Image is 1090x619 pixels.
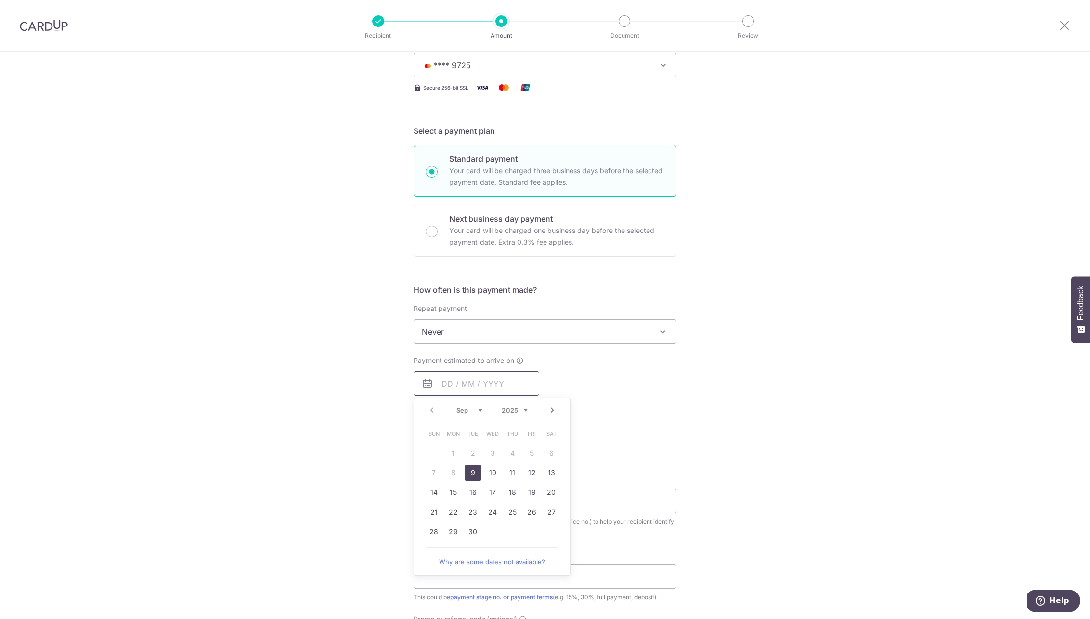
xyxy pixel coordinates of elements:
[414,319,676,344] span: Never
[485,485,500,500] a: 17
[426,552,558,571] a: Why are some dates not available?
[423,84,468,92] span: Secure 256-bit SSL
[544,465,559,481] a: 13
[342,31,415,41] p: Recipient
[426,485,441,500] a: 14
[414,284,676,296] h5: How often is this payment made?
[544,504,559,520] a: 27
[450,593,553,601] a: payment stage no. or payment terms
[1071,276,1090,343] button: Feedback - Show survey
[524,426,540,441] span: Friday
[485,504,500,520] a: 24
[494,81,514,94] img: Mastercard
[426,524,441,540] a: 28
[449,225,664,248] p: Your card will be charged one business day before the selected payment date. Extra 0.3% fee applies.
[1027,590,1080,614] iframe: Opens a widget where you can find more information
[465,504,481,520] a: 23
[504,504,520,520] a: 25
[414,304,467,313] label: Repeat payment
[544,426,559,441] span: Saturday
[504,465,520,481] a: 11
[516,81,535,94] img: Union Pay
[445,485,461,500] a: 15
[445,524,461,540] a: 29
[1076,286,1085,320] span: Feedback
[20,20,68,31] img: CardUp
[465,31,538,41] p: Amount
[449,213,664,225] p: Next business day payment
[524,465,540,481] a: 12
[449,165,664,188] p: Your card will be charged three business days before the selected payment date. Standard fee appl...
[504,485,520,500] a: 18
[588,31,661,41] p: Document
[414,320,676,343] span: Never
[426,426,441,441] span: Sunday
[422,62,434,69] img: MASTERCARD
[465,426,481,441] span: Tuesday
[524,504,540,520] a: 26
[414,371,539,396] input: DD / MM / YYYY
[414,593,676,602] div: This could be (e.g. 15%, 30%, full payment, deposit).
[465,485,481,500] a: 16
[485,426,500,441] span: Wednesday
[546,404,558,416] a: Next
[449,153,664,165] p: Standard payment
[445,504,461,520] a: 22
[426,504,441,520] a: 21
[465,465,481,481] a: 9
[524,485,540,500] a: 19
[465,524,481,540] a: 30
[544,485,559,500] a: 20
[485,465,500,481] a: 10
[414,125,676,137] h5: Select a payment plan
[445,426,461,441] span: Monday
[712,31,784,41] p: Review
[414,356,514,365] span: Payment estimated to arrive on
[504,426,520,441] span: Thursday
[472,81,492,94] img: Visa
